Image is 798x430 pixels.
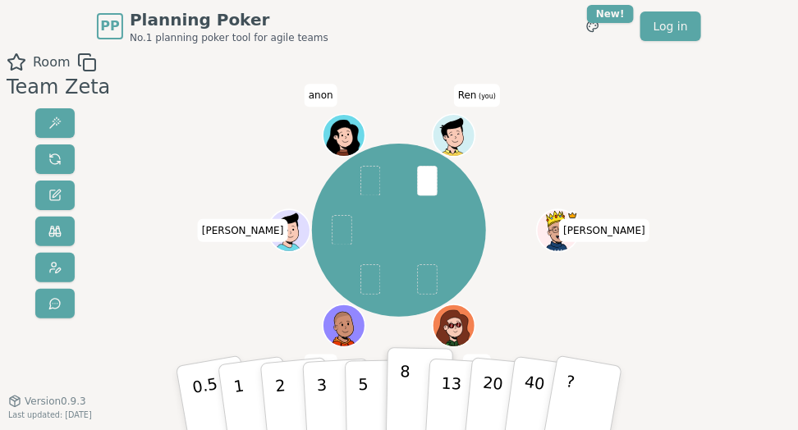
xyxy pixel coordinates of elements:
span: Click to change your name [463,354,491,377]
span: Planning Poker [130,8,328,31]
span: (you) [477,93,497,100]
span: Last updated: [DATE] [8,410,92,419]
button: Click to change your avatar [434,115,474,154]
a: Log in [640,11,701,41]
span: No.1 planning poker tool for agile teams [130,31,328,44]
span: Click to change your name [305,84,337,107]
button: Reveal votes [35,108,75,138]
span: Click to change your name [304,354,337,377]
div: Team Zeta [7,72,110,102]
span: Room [33,53,71,72]
button: Reset votes [35,144,75,174]
button: Version0.9.3 [8,395,86,408]
button: Add as favourite [7,53,26,72]
span: Version 0.9.3 [25,395,86,408]
button: New! [578,11,608,41]
span: Click to change your name [454,84,500,107]
span: PP [100,16,119,36]
span: Ken is the host [567,210,578,221]
button: Change avatar [35,253,75,282]
button: Change name [35,181,75,210]
span: Click to change your name [559,219,649,242]
span: Click to change your name [198,219,288,242]
a: PPPlanning PokerNo.1 planning poker tool for agile teams [97,8,328,44]
button: Watch only [35,217,75,246]
button: Send feedback [35,289,75,318]
div: New! [587,5,634,23]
